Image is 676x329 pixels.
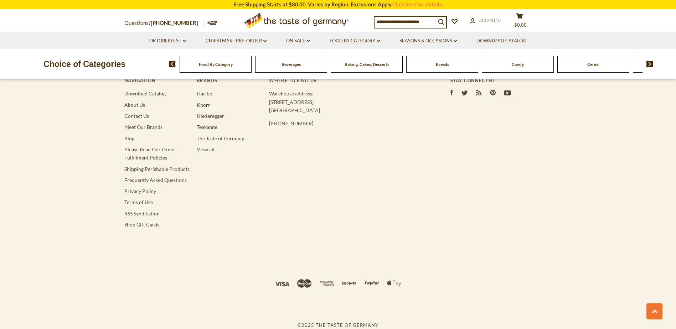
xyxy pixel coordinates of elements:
[646,61,653,67] img: next arrow
[587,62,599,67] a: Cereal
[124,78,190,83] h4: Navigation
[124,188,156,194] a: Privacy Policy
[197,135,244,141] a: The Taste of Germany
[345,62,389,67] a: Baking, Cakes, Desserts
[124,19,203,28] p: Questions?
[197,102,210,108] a: Knorr
[124,102,145,108] a: About Us
[436,62,449,67] a: Breads
[450,78,552,83] h4: Stay Connected
[151,20,198,26] a: [PHONE_NUMBER]
[269,89,422,114] p: Warehouse address: [STREET_ADDRESS] [GEOGRAPHIC_DATA]
[206,37,267,45] a: Christmas - PRE-ORDER
[399,37,457,45] a: Seasons & Occasions
[197,113,224,119] a: Niederegger
[286,37,310,45] a: On Sale
[124,166,190,172] a: Shipping Perishable Products
[476,37,526,45] a: Download Catalog
[470,17,502,25] a: Account
[392,1,443,7] a: Click here for details.
[282,62,301,67] a: Beverages
[124,146,175,161] a: Please Read Our Order Fulfillment Policies
[199,62,233,67] a: Food By Category
[269,119,422,127] p: [PHONE_NUMBER]
[197,90,212,96] a: Haribo
[197,146,215,152] a: View all
[124,199,153,205] a: Terms of Use
[124,221,159,228] a: Shop Gift Cards
[512,62,524,67] a: Candy
[149,37,186,45] a: Oktoberfest
[197,124,217,130] a: Teekanne
[124,210,160,216] a: RSS Syndication
[197,78,262,83] h4: Brands
[124,124,162,130] a: Meet Our Brands
[330,37,380,45] a: Food By Category
[124,90,166,96] a: Download Catalog
[124,177,187,183] a: Frequently Asked Questions
[269,78,422,83] h4: Where to find us
[169,61,176,67] img: previous arrow
[124,113,149,119] a: Contact Us
[509,13,531,31] button: $0.00
[124,135,134,141] a: Blog
[514,22,527,28] span: $0.00
[479,17,502,23] span: Account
